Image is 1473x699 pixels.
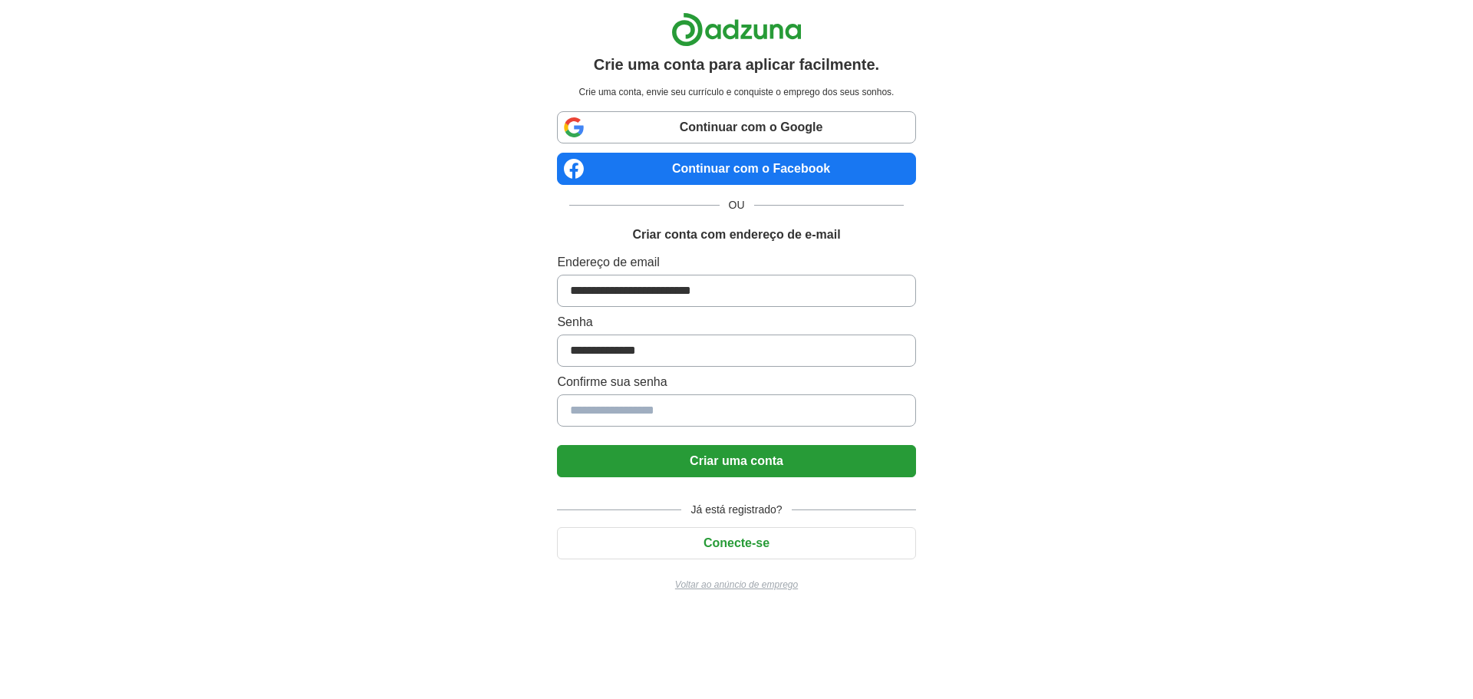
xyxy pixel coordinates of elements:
[704,536,769,549] font: Conecte-se
[557,256,659,269] font: Endereço de email
[557,153,915,185] a: Continuar com o Facebook
[729,199,745,211] font: OU
[557,578,915,592] a: Voltar ao anúncio de emprego
[680,120,823,134] font: Continuar com o Google
[672,162,830,175] font: Continuar com o Facebook
[557,315,592,328] font: Senha
[557,445,915,477] button: Criar uma conta
[579,87,895,97] font: Crie uma conta, envie seu currículo e conquiste o emprego dos seus sonhos.
[557,536,915,549] a: Conecte-se
[632,228,840,241] font: Criar conta com endereço de e-mail
[675,579,798,590] font: Voltar ao anúncio de emprego
[557,111,915,143] a: Continuar com o Google
[557,375,667,388] font: Confirme sua senha
[690,454,783,467] font: Criar uma conta
[594,56,879,73] font: Crie uma conta para aplicar facilmente.
[690,503,782,516] font: Já está registrado?
[671,12,802,47] img: Logotipo da Adzuna
[557,527,915,559] button: Conecte-se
